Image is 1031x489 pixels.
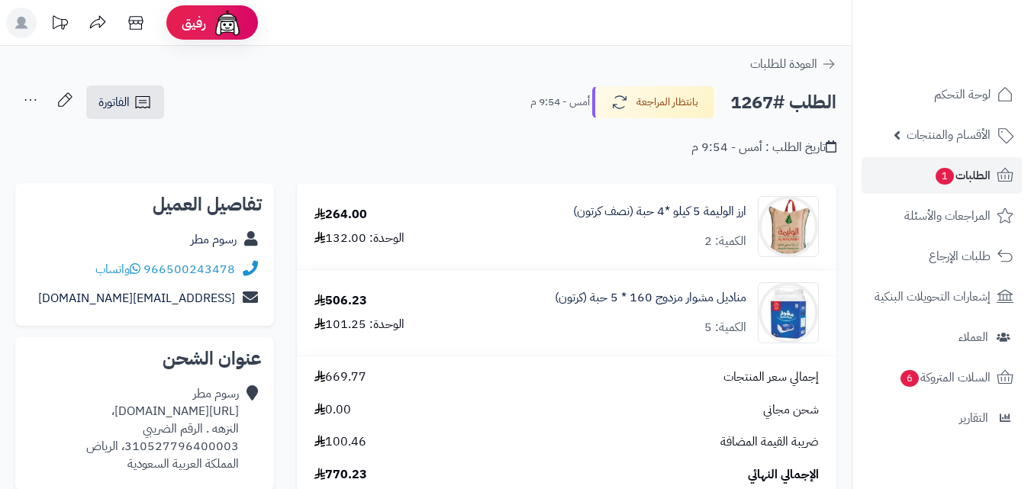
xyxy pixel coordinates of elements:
[862,400,1022,436] a: التقارير
[38,289,235,307] a: [EMAIL_ADDRESS][DOMAIN_NAME]
[862,278,1022,315] a: إشعارات التحويلات البنكية
[862,359,1022,396] a: السلات المتروكة6
[314,292,367,310] div: 506.23
[730,87,836,118] h2: الطلب #1267
[573,203,746,220] a: ارز الوليمة 5 كيلو *4 حبة (نصف كرتون)
[314,206,367,224] div: 264.00
[704,233,746,250] div: الكمية: 2
[875,286,991,307] span: إشعارات التحويلات البنكية
[592,86,714,118] button: بانتظار المراجعة
[907,124,991,146] span: الأقسام والمنتجات
[900,369,920,388] span: 6
[862,238,1022,275] a: طلبات الإرجاع
[934,84,991,105] span: لوحة التحكم
[935,167,955,185] span: 1
[98,93,130,111] span: الفاتورة
[720,433,819,451] span: ضريبة القيمة المضافة
[314,368,366,386] span: 669.77
[314,316,404,333] div: الوحدة: 101.25
[86,85,164,119] a: الفاتورة
[750,55,817,73] span: العودة للطلبات
[314,466,367,484] span: 770.23
[555,289,746,307] a: مناديل مشوار مزدوج 160 * 5 حبة (كرتون)
[27,195,262,214] h2: تفاصيل العميل
[929,246,991,267] span: طلبات الإرجاع
[182,14,206,32] span: رفيق
[934,165,991,186] span: الطلبات
[862,76,1022,113] a: لوحة التحكم
[27,349,262,368] h2: عنوان الشحن
[95,260,140,278] a: واتساب
[862,198,1022,234] a: المراجعات والأسئلة
[763,401,819,419] span: شحن مجاني
[212,8,243,38] img: ai-face.png
[143,260,235,278] a: 966500243478
[927,13,1017,45] img: logo-2.png
[691,139,836,156] div: تاريخ الطلب : أمس - 9:54 م
[314,230,404,247] div: الوحدة: 132.00
[704,319,746,336] div: الكمية: 5
[899,367,991,388] span: السلات المتروكة
[959,407,988,429] span: التقارير
[759,196,818,257] img: 1747279858-61fBmmPDBfL._AC_SL1500-90x90.jpg
[530,95,590,110] small: أمس - 9:54 م
[314,401,351,419] span: 0.00
[959,327,988,348] span: العملاء
[904,205,991,227] span: المراجعات والأسئلة
[723,368,819,386] span: إجمالي سعر المنتجات
[748,466,819,484] span: الإجمالي النهائي
[759,282,818,343] img: 1747514177-ccd0a3cf-72ab-4216-a748-cb9d8e1d-90x90.jpg
[750,55,836,73] a: العودة للطلبات
[862,319,1022,355] a: العملاء
[862,157,1022,194] a: الطلبات1
[27,385,239,472] div: رسوم مطر [URL][DOMAIN_NAME]، النزهه . الرقم الضريبي 310527796400003، الرياض المملكة العربية السعودية
[314,433,366,451] span: 100.46
[191,230,237,249] a: رسوم مطر
[40,8,79,42] a: تحديثات المنصة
